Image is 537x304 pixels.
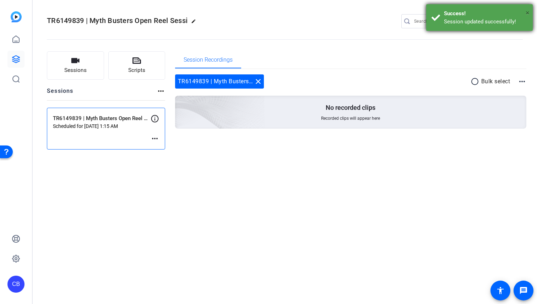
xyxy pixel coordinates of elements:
[326,103,375,112] p: No recorded clips
[444,10,527,18] div: Success!
[47,51,104,80] button: Sessions
[175,74,264,89] div: TR6149839 | Myth Busters Open Reel Session
[64,66,87,74] span: Sessions
[471,77,481,86] mat-icon: radio_button_unchecked
[184,57,233,63] span: Session Recordings
[96,26,265,179] img: embarkstudio-empty-session.png
[526,9,530,17] span: ×
[191,19,200,27] mat-icon: edit
[157,87,165,95] mat-icon: more_horiz
[496,286,505,295] mat-icon: accessibility
[53,114,151,123] p: TR6149839 | Myth Busters Open Reel Session
[128,66,145,74] span: Scripts
[254,77,262,86] mat-icon: close
[108,51,166,80] button: Scripts
[444,18,527,26] div: Session updated successfully!
[47,87,74,100] h2: Sessions
[526,7,530,18] button: Close
[151,134,159,143] mat-icon: more_horiz
[519,286,528,295] mat-icon: message
[53,123,151,129] p: Scheduled for [DATE] 1:15 AM
[481,77,510,86] p: Bulk select
[7,276,25,293] div: CB
[518,77,526,86] mat-icon: more_horiz
[11,11,22,22] img: blue-gradient.svg
[321,116,380,121] span: Recorded clips will appear here
[47,16,188,25] span: TR6149839 | Myth Busters Open Reel Sessi
[414,17,478,26] input: Search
